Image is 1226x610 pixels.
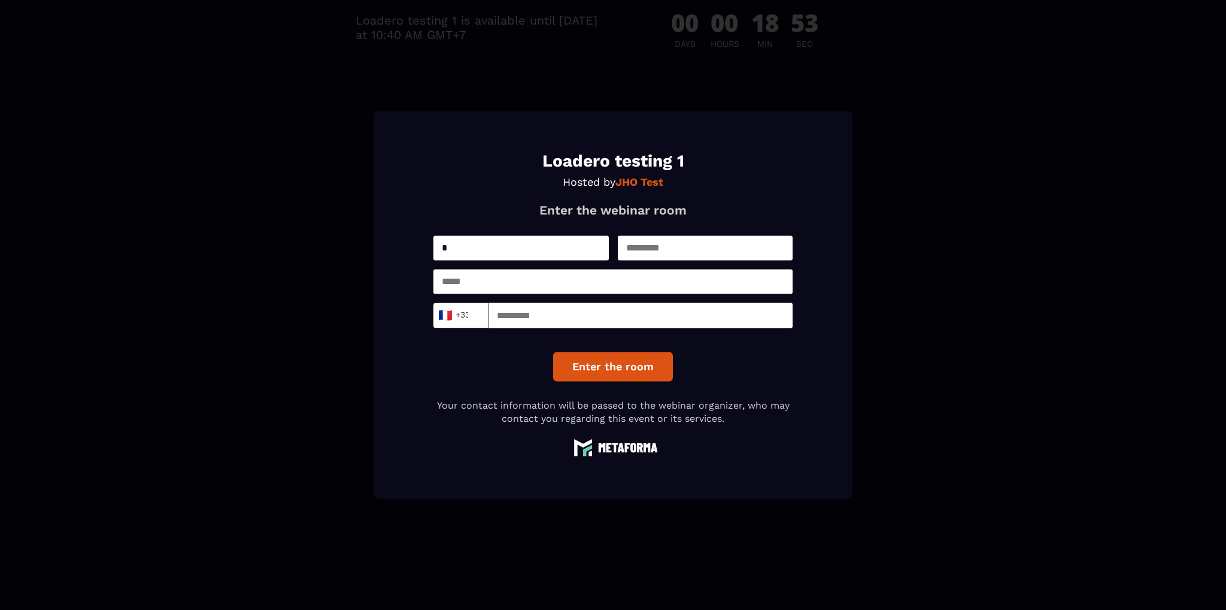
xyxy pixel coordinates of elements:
span: 🇫🇷 [438,307,453,324]
img: logo [568,438,658,457]
h1: Loadero testing 1 [433,153,793,170]
p: Enter the webinar room [433,203,793,218]
div: Search for option [433,303,488,328]
p: Your contact information will be passed to the webinar organizer, who may contact you regarding t... [433,399,793,426]
button: Enter the room [553,352,673,381]
span: +33 [441,307,466,324]
p: Hosted by [433,176,793,188]
input: Search for option [469,306,478,324]
strong: JHO Test [615,176,663,188]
